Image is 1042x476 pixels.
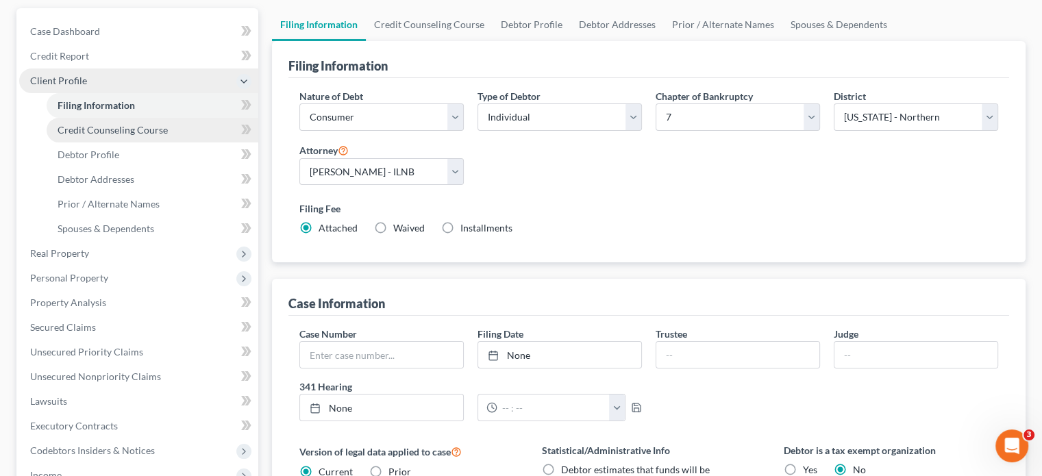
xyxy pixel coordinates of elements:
span: Unsecured Priority Claims [30,346,143,358]
label: Debtor is a tax exempt organization [784,443,998,458]
span: Secured Claims [30,321,96,333]
span: Codebtors Insiders & Notices [30,444,155,456]
label: Type of Debtor [477,89,541,103]
label: Filing Date [477,327,523,341]
a: Lawsuits [19,389,258,414]
div: Case Information [288,295,385,312]
input: -- [656,342,819,368]
span: Property Analysis [30,297,106,308]
a: Debtor Addresses [571,8,664,41]
label: Version of legal data applied to case [299,443,514,460]
span: Real Property [30,247,89,259]
span: Case Dashboard [30,25,100,37]
span: Filing Information [58,99,135,111]
span: Client Profile [30,75,87,86]
label: Filing Fee [299,201,998,216]
a: Prior / Alternate Names [664,8,782,41]
a: Unsecured Priority Claims [19,340,258,364]
span: Personal Property [30,272,108,284]
span: Installments [460,222,512,234]
a: Credit Counseling Course [47,118,258,142]
span: Credit Report [30,50,89,62]
a: Credit Report [19,44,258,68]
a: Secured Claims [19,315,258,340]
span: Lawsuits [30,395,67,407]
a: Filing Information [272,8,366,41]
a: Property Analysis [19,290,258,315]
span: No [853,464,866,475]
label: Nature of Debt [299,89,363,103]
a: Executory Contracts [19,414,258,438]
span: 3 [1024,429,1034,440]
span: Spouses & Dependents [58,223,154,234]
span: Credit Counseling Course [58,124,168,136]
span: Prior / Alternate Names [58,198,160,210]
a: Debtor Addresses [47,167,258,192]
input: -- : -- [497,394,609,421]
label: District [834,89,866,103]
label: Attorney [299,142,349,158]
a: Prior / Alternate Names [47,192,258,216]
a: None [300,394,463,421]
a: Credit Counseling Course [366,8,493,41]
a: Unsecured Nonpriority Claims [19,364,258,389]
span: Waived [393,222,425,234]
input: Enter case number... [300,342,463,368]
span: Debtor Profile [58,149,119,160]
span: Executory Contracts [30,420,118,431]
label: Statistical/Administrative Info [542,443,756,458]
label: Trustee [656,327,687,341]
a: None [478,342,641,368]
div: Filing Information [288,58,388,74]
input: -- [834,342,997,368]
a: Case Dashboard [19,19,258,44]
a: Debtor Profile [47,142,258,167]
label: Chapter of Bankruptcy [656,89,753,103]
a: Filing Information [47,93,258,118]
span: Attached [319,222,358,234]
iframe: Intercom live chat [995,429,1028,462]
span: Yes [803,464,817,475]
label: Judge [834,327,858,341]
a: Debtor Profile [493,8,571,41]
a: Spouses & Dependents [47,216,258,241]
span: Unsecured Nonpriority Claims [30,371,161,382]
label: 341 Hearing [293,379,649,394]
a: Spouses & Dependents [782,8,895,41]
span: Debtor Addresses [58,173,134,185]
label: Case Number [299,327,357,341]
